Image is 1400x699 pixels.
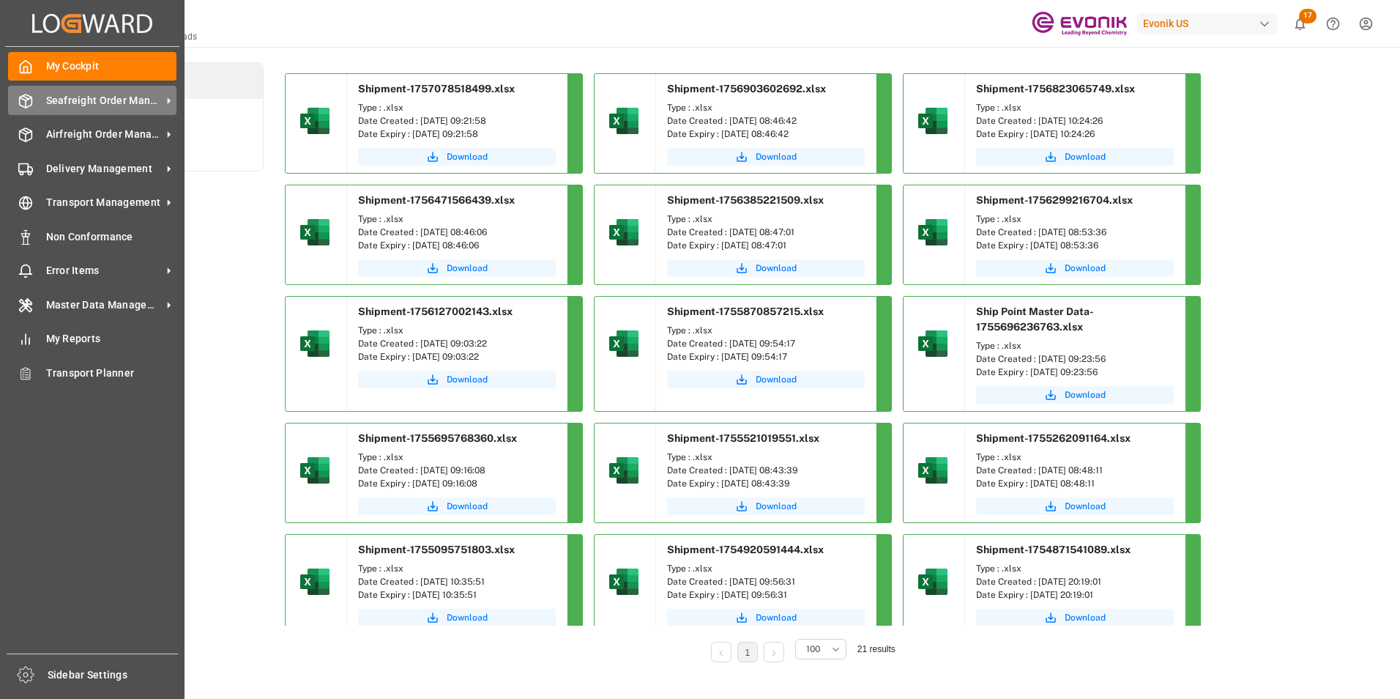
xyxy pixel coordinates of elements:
span: Ship Point Master Data-1755696236763.xlsx [976,306,1094,333]
span: Shipment-1755521019551.xlsx [667,432,819,444]
span: 17 [1299,9,1317,23]
div: Date Created : [DATE] 08:47:01 [667,226,865,239]
div: Date Expiry : [DATE] 10:24:26 [976,127,1174,141]
button: show 17 new notifications [1284,7,1317,40]
li: 1 [737,642,758,662]
span: Download [447,150,488,163]
button: Download [667,371,865,388]
div: Date Expiry : [DATE] 09:16:08 [358,477,556,490]
button: Download [358,371,556,388]
span: 21 results [857,644,896,654]
span: Download [1065,150,1106,163]
span: Master Data Management [46,297,162,313]
span: Shipment-1756385221509.xlsx [667,194,824,206]
span: Download [447,611,488,624]
div: Date Created : [DATE] 08:48:11 [976,464,1174,477]
div: Date Expiry : [DATE] 08:53:36 [976,239,1174,252]
a: 1 [745,648,750,658]
span: Download [756,262,797,275]
div: Date Created : [DATE] 09:23:56 [976,352,1174,366]
span: Delivery Management [46,161,162,177]
div: Type : .xlsx [667,451,865,464]
div: Date Expiry : [DATE] 08:47:01 [667,239,865,252]
span: Transport Management [46,195,162,210]
button: Download [976,148,1174,166]
span: Download [1065,500,1106,513]
div: Date Expiry : [DATE] 09:21:58 [358,127,556,141]
span: Shipment-1756471566439.xlsx [358,194,515,206]
button: open menu [795,639,846,659]
div: Date Expiry : [DATE] 08:43:39 [667,477,865,490]
img: microsoft-excel-2019--v1.png [297,453,332,488]
div: Date Created : [DATE] 09:03:22 [358,337,556,350]
div: Type : .xlsx [358,324,556,337]
div: Date Created : [DATE] 09:54:17 [667,337,865,350]
div: Date Expiry : [DATE] 20:19:01 [976,588,1174,602]
img: microsoft-excel-2019--v1.png [297,326,332,361]
div: Type : .xlsx [358,101,556,114]
span: 100 [806,643,820,656]
div: Date Expiry : [DATE] 09:03:22 [358,350,556,363]
span: Download [447,500,488,513]
div: Date Created : [DATE] 08:43:39 [667,464,865,477]
div: Date Created : [DATE] 20:19:01 [976,575,1174,588]
div: Date Expiry : [DATE] 09:56:31 [667,588,865,602]
button: Download [667,148,865,166]
span: Download [756,611,797,624]
div: Type : .xlsx [976,339,1174,352]
a: Non Conformance [8,222,176,251]
span: Download [1065,611,1106,624]
div: Date Created : [DATE] 09:56:31 [667,575,865,588]
span: Download [756,373,797,386]
button: Download [976,609,1174,626]
span: Download [756,500,797,513]
span: Shipment-1754920591444.xlsx [667,544,824,555]
div: Date Expiry : [DATE] 08:46:42 [667,127,865,141]
img: microsoft-excel-2019--v1.png [297,215,332,250]
a: Download [667,259,865,277]
div: Date Created : [DATE] 10:35:51 [358,575,556,588]
li: Previous Page [711,642,731,662]
span: Shipment-1756299216704.xlsx [976,194,1133,206]
div: Date Expiry : [DATE] 09:23:56 [976,366,1174,379]
div: Evonik US [1137,13,1278,34]
li: Next Page [764,642,784,662]
span: Shipment-1757078518499.xlsx [358,83,515,95]
span: Shipment-1756127002143.xlsx [358,306,513,317]
img: microsoft-excel-2019--v1.png [606,564,641,599]
div: Date Expiry : [DATE] 08:48:11 [976,477,1174,490]
span: Airfreight Order Management [46,127,162,142]
button: Download [976,386,1174,404]
div: Type : .xlsx [667,324,865,337]
div: Date Expiry : [DATE] 08:46:06 [358,239,556,252]
img: microsoft-excel-2019--v1.png [915,215,950,250]
button: Download [358,148,556,166]
span: Shipment-1754871541089.xlsx [976,544,1131,555]
img: microsoft-excel-2019--v1.png [606,215,641,250]
div: Type : .xlsx [358,212,556,226]
a: Transport Planner [8,358,176,387]
img: microsoft-excel-2019--v1.png [606,103,641,138]
span: Sidebar Settings [48,667,179,683]
div: Date Created : [DATE] 09:16:08 [358,464,556,477]
div: Type : .xlsx [976,212,1174,226]
button: Download [358,609,556,626]
div: Date Created : [DATE] 09:21:58 [358,114,556,127]
button: Download [667,609,865,626]
img: microsoft-excel-2019--v1.png [915,103,950,138]
img: microsoft-excel-2019--v1.png [297,103,332,138]
div: Date Expiry : [DATE] 10:35:51 [358,588,556,602]
div: Date Expiry : [DATE] 09:54:17 [667,350,865,363]
img: microsoft-excel-2019--v1.png [915,326,950,361]
img: microsoft-excel-2019--v1.png [915,564,950,599]
a: Download [976,259,1174,277]
span: Shipment-1755695768360.xlsx [358,432,517,444]
span: My Cockpit [46,59,177,74]
div: Type : .xlsx [976,101,1174,114]
a: My Reports [8,325,176,353]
